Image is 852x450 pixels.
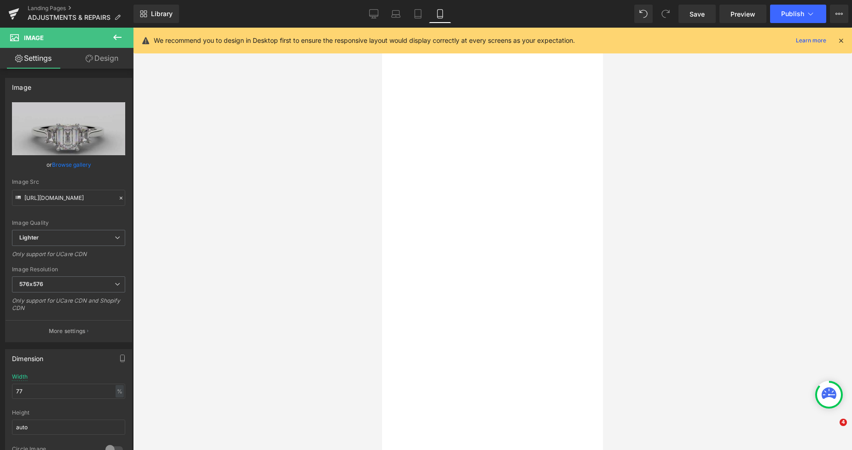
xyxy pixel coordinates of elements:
input: Link [12,190,125,206]
b: Lighter [19,234,39,241]
a: New Library [133,5,179,23]
div: Only support for UCare CDN and Shopify CDN [12,297,125,318]
a: Tablet [407,5,429,23]
a: Mobile [429,5,451,23]
button: Redo [656,5,675,23]
a: Landing Pages [28,5,133,12]
a: Browse gallery [52,157,91,173]
div: Height [12,409,125,416]
a: Laptop [385,5,407,23]
button: Undo [634,5,653,23]
span: 4 [840,419,847,426]
div: Image Resolution [12,266,125,273]
input: auto [12,420,125,435]
div: Width [12,374,28,380]
div: Image Quality [12,220,125,226]
iframe: Intercom live chat [821,419,843,441]
button: Publish [770,5,826,23]
a: Design [69,48,135,69]
a: Preview [719,5,766,23]
div: Dimension [12,350,44,362]
div: or [12,160,125,169]
span: Preview [730,9,755,19]
b: 576x576 [19,281,43,287]
span: Save [690,9,705,19]
span: Image [24,34,44,41]
a: Desktop [363,5,385,23]
p: More settings [49,327,86,335]
div: Image Src [12,179,125,185]
input: auto [12,384,125,399]
span: Library [151,10,173,18]
a: Learn more [792,35,830,46]
button: More [830,5,848,23]
div: % [116,385,124,397]
span: ADJUSTMENTS & REPAIRS [28,14,110,21]
p: We recommend you to design in Desktop first to ensure the responsive layout would display correct... [154,35,575,46]
span: Publish [781,10,804,18]
div: Only support for UCare CDN [12,251,125,264]
div: Image [12,78,31,91]
button: More settings [6,320,132,342]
